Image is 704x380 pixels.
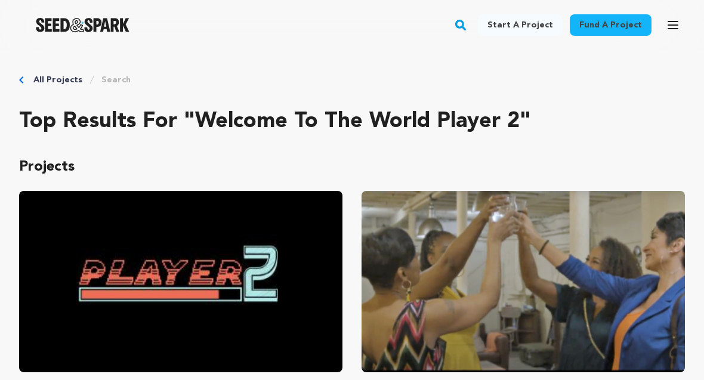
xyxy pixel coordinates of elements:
a: Seed&Spark Homepage [36,18,129,32]
img: Seed&Spark Logo Dark Mode [36,18,129,32]
div: Breadcrumb [19,74,685,86]
p: Projects [19,157,685,177]
a: Search [101,74,131,86]
h2: Top results for "welcome to the world player 2" [19,110,685,134]
a: Fund a project [570,14,651,36]
a: All Projects [33,74,82,86]
a: Start a project [478,14,563,36]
